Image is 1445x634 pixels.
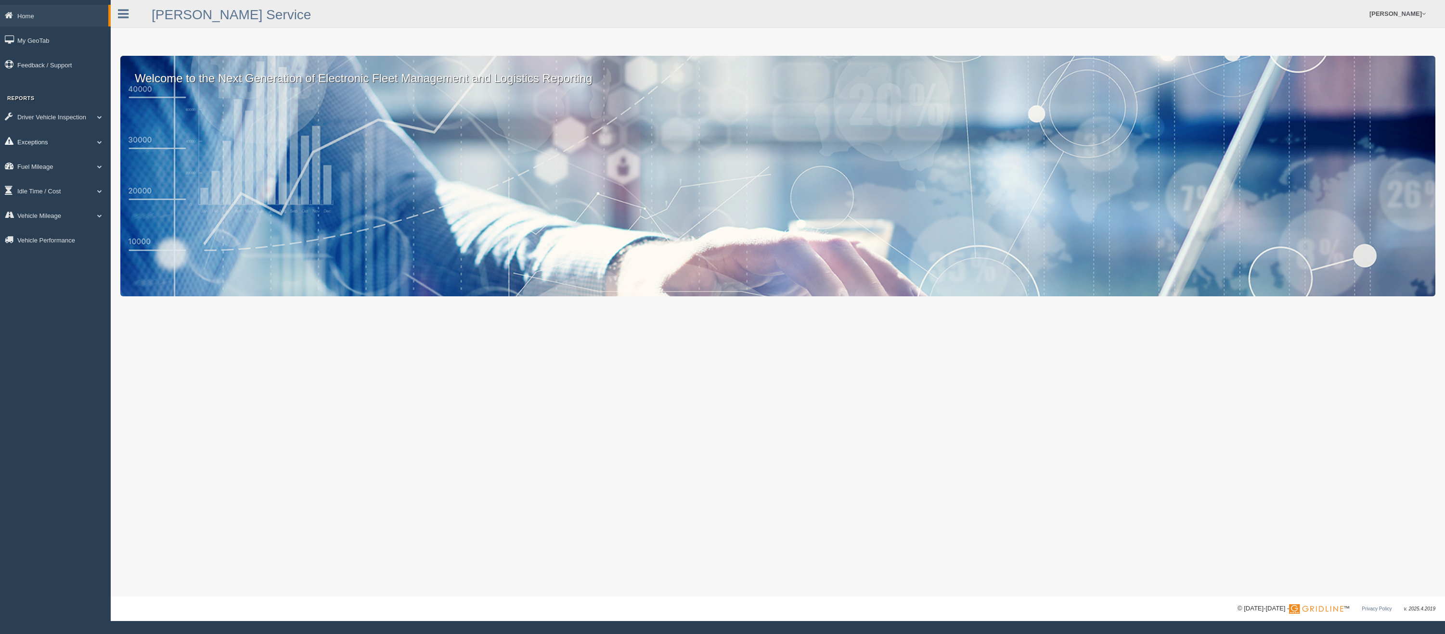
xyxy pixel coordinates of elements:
div: © [DATE]-[DATE] - ™ [1238,604,1435,614]
p: Welcome to the Next Generation of Electronic Fleet Management and Logistics Reporting [120,56,1435,87]
img: Gridline [1289,604,1343,614]
span: v. 2025.4.2019 [1404,606,1435,611]
a: Privacy Policy [1362,606,1392,611]
a: [PERSON_NAME] Service [152,7,311,22]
